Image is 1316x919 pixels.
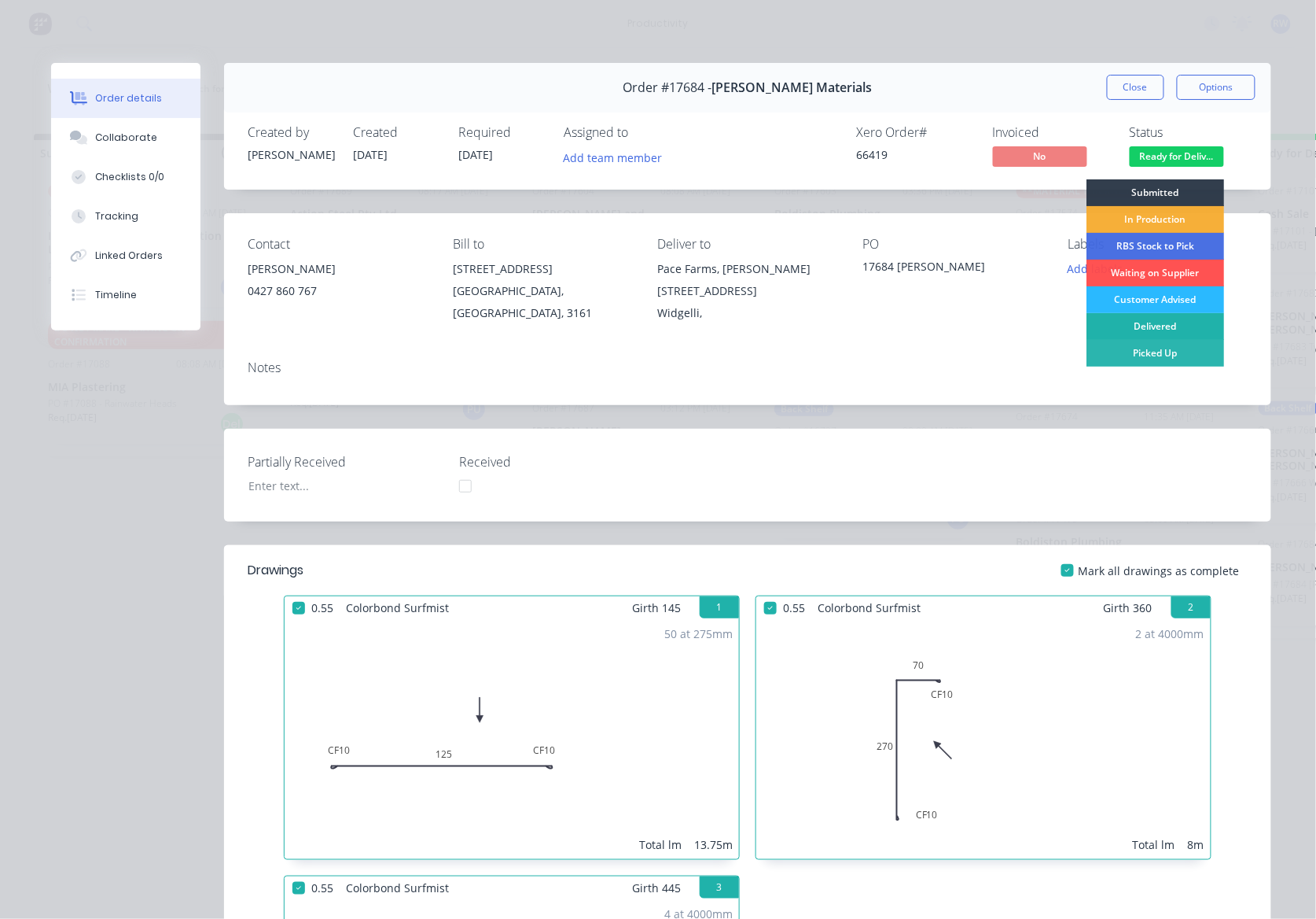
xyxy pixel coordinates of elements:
div: [GEOGRAPHIC_DATA], [GEOGRAPHIC_DATA], 3161 [453,280,633,324]
div: Pace Farms, [PERSON_NAME] [STREET_ADDRESS] [658,258,838,302]
div: Xero Order # [856,125,974,140]
button: Order details [51,79,200,118]
div: Pace Farms, [PERSON_NAME] [STREET_ADDRESS]Widgelli, [658,258,838,324]
span: Ready for Deliv... [1130,146,1224,166]
div: 2 at 4000mm [1136,626,1204,642]
button: Add team member [555,146,671,168]
div: Collaborate [95,131,157,145]
div: [STREET_ADDRESS][GEOGRAPHIC_DATA], [GEOGRAPHIC_DATA], 3161 [453,258,633,324]
div: Widgelli, [658,302,838,324]
div: Assigned to [564,125,721,140]
button: Add labels [1059,258,1131,279]
span: 0.55 [777,596,811,619]
button: 2 [1171,596,1211,618]
button: Add team member [564,146,671,168]
div: Waiting on Supplier [1086,260,1224,286]
div: Bill to [453,237,633,252]
button: 1 [700,596,739,618]
div: Created by [248,125,334,140]
div: 0CF10CF1012550 at 275mmTotal lm13.75m [285,619,739,859]
button: Linked Orders [51,236,200,275]
span: [PERSON_NAME] Materials [712,80,873,95]
button: Collaborate [51,118,200,157]
div: [PERSON_NAME]0427 860 767 [248,258,428,308]
div: Delivered [1086,313,1224,340]
div: Created [353,125,439,140]
span: Order #17684 - [623,80,712,95]
div: Timeline [95,288,137,302]
div: PO [862,237,1042,252]
span: Colorbond Surfmist [811,596,927,619]
div: 0427 860 767 [248,280,428,302]
button: Close [1107,75,1164,100]
div: Linked Orders [95,249,163,263]
div: [PERSON_NAME] [248,146,334,163]
div: Required [458,125,545,140]
span: Colorbond Surfmist [340,596,455,619]
span: 0.55 [305,877,340,899]
div: 8m [1188,836,1204,853]
div: Contact [248,237,428,252]
span: Girth 445 [632,877,681,899]
span: Girth 360 [1104,596,1152,619]
div: Total lm [1133,836,1175,853]
div: Deliver to [658,237,838,252]
div: [STREET_ADDRESS] [453,258,633,280]
div: In Production [1086,206,1224,233]
div: 66419 [856,146,974,163]
button: Checklists 0/0 [51,157,200,197]
span: [DATE] [353,147,388,162]
div: 17684 [PERSON_NAME] [862,258,1042,280]
button: Timeline [51,275,200,315]
button: Tracking [51,197,200,236]
div: 50 at 275mm [664,626,733,642]
button: Ready for Deliv... [1130,146,1224,170]
div: 13.75m [694,836,733,853]
div: Picked Up [1086,340,1224,367]
div: Order details [95,91,162,105]
div: Total lm [639,836,682,853]
div: RBS Stock to Pick [1086,233,1224,260]
div: Invoiced [993,125,1111,140]
span: Girth 145 [632,596,681,619]
span: No [993,146,1087,166]
span: 0.55 [305,596,340,619]
div: 0CF10270CF10702 at 4000mmTotal lm8m [756,619,1211,859]
button: 3 [700,877,739,899]
span: [DATE] [458,147,493,162]
div: Customer Advised [1086,286,1224,313]
div: Status [1130,125,1248,140]
div: Submitted [1086,179,1224,206]
div: Checklists 0/0 [95,170,164,184]
div: Notes [248,360,1248,375]
label: Received [459,452,656,471]
div: Tracking [95,209,138,223]
div: Drawings [248,561,303,580]
label: Partially Received [248,452,444,471]
span: Colorbond Surfmist [340,877,455,899]
div: [PERSON_NAME] [248,258,428,280]
div: Labels [1068,237,1248,252]
button: Options [1177,75,1255,100]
